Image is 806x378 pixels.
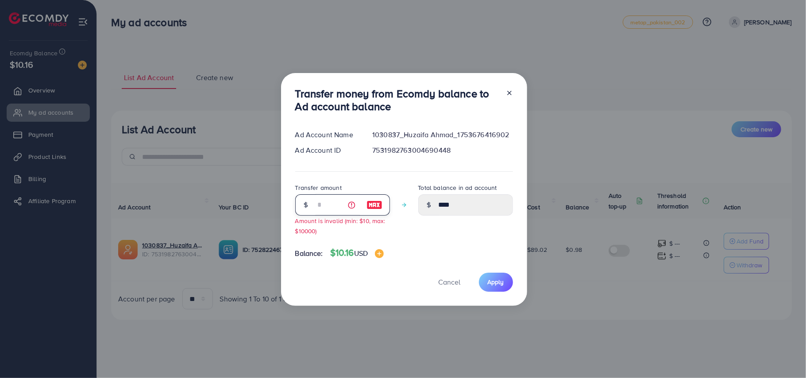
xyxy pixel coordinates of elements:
label: Total balance in ad account [418,183,497,192]
div: 7531982763004690448 [365,145,520,155]
button: Apply [479,273,513,292]
img: image [366,200,382,210]
small: Amount is invalid (min: $10, max: $10000) [295,216,386,235]
label: Transfer amount [295,183,342,192]
h4: $10.16 [330,247,384,258]
span: Cancel [439,277,461,287]
span: Balance: [295,248,323,258]
iframe: Chat [768,338,799,371]
span: USD [354,248,368,258]
div: 1030837_Huzaifa Ahmad_1753676416902 [365,130,520,140]
span: Apply [488,278,504,286]
button: Cancel [428,273,472,292]
div: Ad Account Name [288,130,366,140]
h3: Transfer money from Ecomdy balance to Ad account balance [295,87,499,113]
img: image [375,249,384,258]
div: Ad Account ID [288,145,366,155]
